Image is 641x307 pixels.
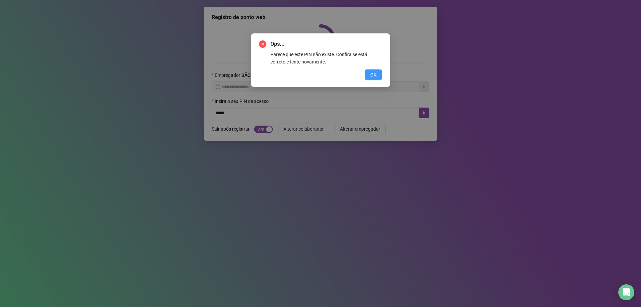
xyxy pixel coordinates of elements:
[618,284,634,300] div: Open Intercom Messenger
[365,69,382,80] button: OK
[259,40,266,48] span: close-circle
[270,40,382,48] span: Ops...
[270,51,382,65] div: Parece que este PIN não existe. Confira se está correto e tente novamente.
[370,71,377,79] span: OK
